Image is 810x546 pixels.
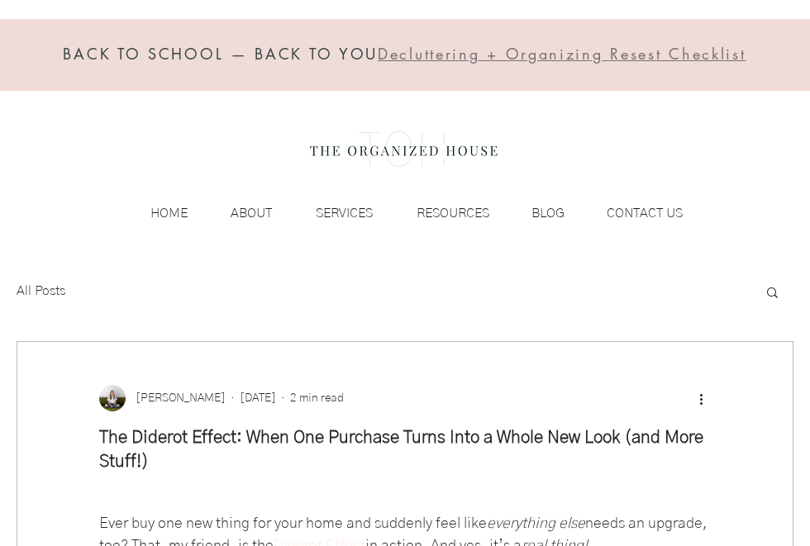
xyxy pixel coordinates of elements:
[523,201,573,226] p: BLOG
[765,285,780,298] div: Search
[290,392,344,404] span: 2 min read
[117,201,691,226] nav: Site
[222,201,280,226] p: ABOUT
[117,201,196,226] a: HOME
[63,44,378,64] span: BACK TO SCHOOL — BACK TO YOU
[381,201,498,226] a: RESOURCES
[142,201,196,226] p: HOME
[280,201,381,226] a: SERVICES
[378,44,746,64] span: Decluttering + Organizing Resest Checklist
[598,201,691,226] p: CONTACT US
[240,392,276,404] span: Feb 5
[303,116,505,183] img: the organized house
[498,201,573,226] a: BLOG
[487,516,585,531] span: everything else
[196,201,280,226] a: ABOUT
[307,201,381,226] p: SERVICES
[408,201,498,226] p: RESOURCES
[378,48,746,63] a: Decluttering + Organizing Resest Checklist
[691,388,711,408] button: More actions
[573,201,691,226] a: CONTACT US
[17,282,65,300] a: All Posts
[14,259,748,325] nav: Blog
[99,516,487,531] span: Ever buy one new thing for your home and suddenly feel like
[99,425,711,474] h1: The Diderot Effect: When One Purchase Turns Into a Whole New Look (and More Stuff!)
